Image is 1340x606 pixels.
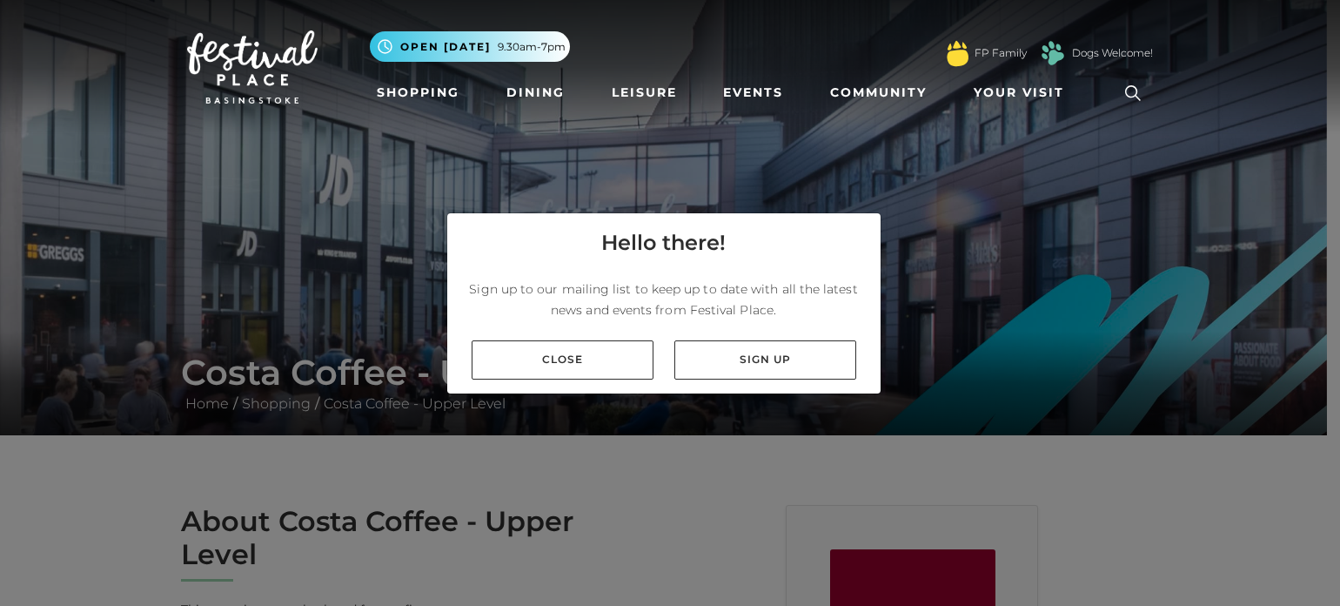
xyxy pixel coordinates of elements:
a: FP Family [975,45,1027,61]
a: Shopping [370,77,466,109]
a: Dogs Welcome! [1072,45,1153,61]
img: Festival Place Logo [187,30,318,104]
a: Dining [499,77,572,109]
a: Your Visit [967,77,1080,109]
a: Leisure [605,77,684,109]
span: 9.30am-7pm [498,39,566,55]
span: Open [DATE] [400,39,491,55]
h4: Hello there! [601,227,726,259]
button: Open [DATE] 9.30am-7pm [370,31,570,62]
a: Events [716,77,790,109]
a: Close [472,340,653,380]
a: Sign up [674,340,856,380]
span: Your Visit [974,84,1064,102]
p: Sign up to our mailing list to keep up to date with all the latest news and events from Festival ... [461,279,867,320]
a: Community [823,77,934,109]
